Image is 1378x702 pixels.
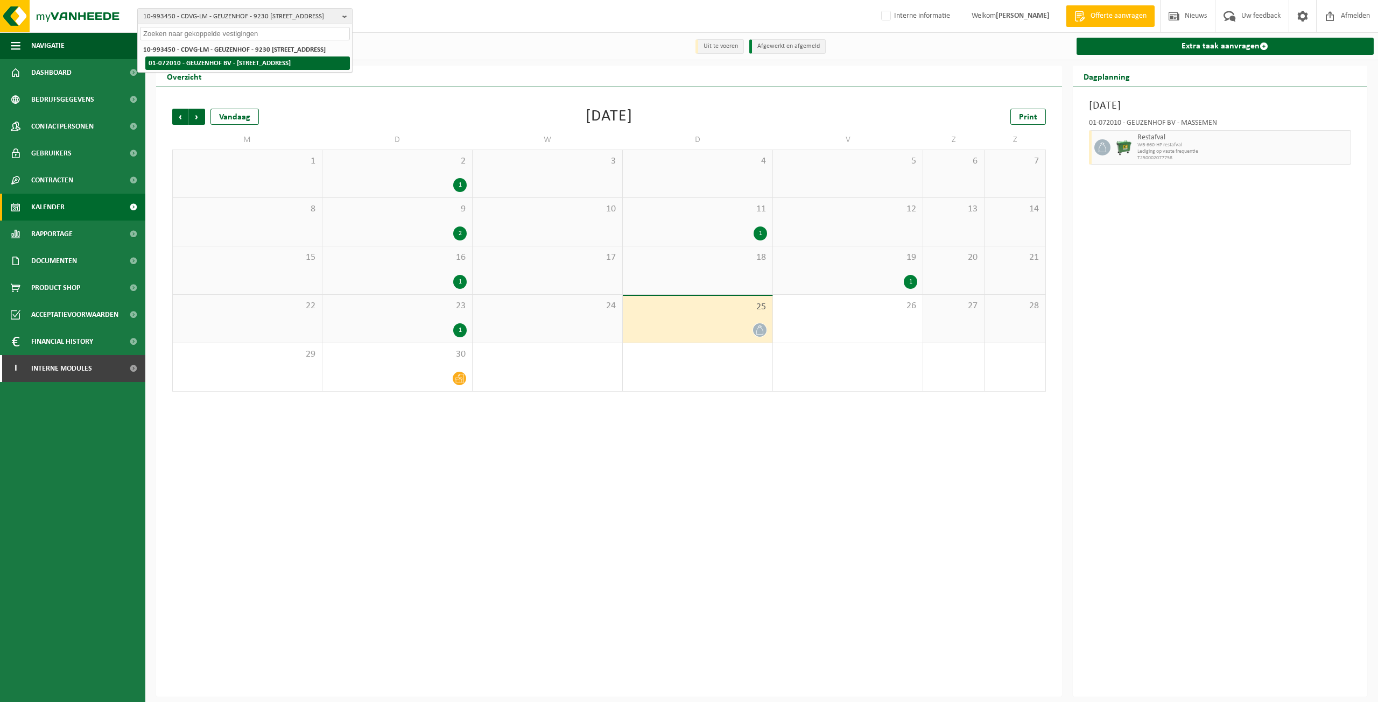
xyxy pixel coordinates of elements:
span: 23 [328,300,467,312]
div: 1 [453,275,467,289]
span: 14 [990,203,1040,215]
span: I [11,355,20,382]
strong: 01-072010 - GEUZENHOF BV - [STREET_ADDRESS] [149,60,291,67]
span: Bedrijfsgegevens [31,86,94,113]
strong: [PERSON_NAME] [996,12,1050,20]
td: V [773,130,923,150]
a: Print [1010,109,1046,125]
span: 4 [628,155,767,167]
span: 6 [929,155,979,167]
span: 19 [778,252,917,264]
div: 1 [453,323,467,337]
strong: 10-993450 - CDVG-LM - GEUZENHOF - 9230 [STREET_ADDRESS] [143,46,326,53]
span: 11 [628,203,767,215]
span: 30 [328,349,467,360]
span: Product Shop [31,274,80,301]
a: Extra taak aanvragen [1077,38,1374,55]
span: 29 [178,349,317,360]
div: [DATE] [586,109,632,125]
td: Z [985,130,1046,150]
td: D [623,130,773,150]
span: Offerte aanvragen [1088,11,1149,22]
span: 15 [178,252,317,264]
span: Kalender [31,194,65,221]
div: 1 [754,226,767,240]
span: 7 [990,155,1040,167]
div: 01-072010 - GEUZENHOF BV - MASSEMEN [1089,119,1352,130]
span: Acceptatievoorwaarden [31,301,118,328]
div: 1 [904,275,917,289]
h2: Dagplanning [1073,66,1141,87]
span: Vorige [172,109,188,125]
span: 22 [178,300,317,312]
span: Lediging op vaste frequentie [1137,148,1348,155]
div: 1 [453,178,467,192]
li: Uit te voeren [695,39,744,54]
span: Dashboard [31,59,72,86]
td: M [172,130,322,150]
span: Documenten [31,247,77,274]
span: Restafval [1137,133,1348,142]
img: WB-0660-HPE-GN-01 [1116,139,1132,155]
span: 24 [478,300,617,312]
span: 16 [328,252,467,264]
span: Financial History [31,328,93,355]
a: Offerte aanvragen [1066,5,1155,27]
input: Zoeken naar gekoppelde vestigingen [140,27,350,40]
span: 17 [478,252,617,264]
span: 18 [628,252,767,264]
span: Contactpersonen [31,113,94,140]
span: 8 [178,203,317,215]
span: 12 [778,203,917,215]
td: D [322,130,473,150]
span: Interne modules [31,355,92,382]
span: 3 [478,155,617,167]
span: 10 [478,203,617,215]
span: Print [1019,113,1037,122]
span: Navigatie [31,32,65,59]
span: 21 [990,252,1040,264]
label: Interne informatie [879,8,950,24]
span: 28 [990,300,1040,312]
span: 20 [929,252,979,264]
span: 13 [929,203,979,215]
span: 1 [178,155,317,167]
span: Contracten [31,167,73,194]
span: T250002077758 [1137,155,1348,161]
td: Z [923,130,985,150]
span: 10-993450 - CDVG-LM - GEUZENHOF - 9230 [STREET_ADDRESS] [143,9,338,25]
h2: Overzicht [156,66,213,87]
span: 2 [328,155,467,167]
div: Vandaag [210,109,259,125]
li: Afgewerkt en afgemeld [749,39,826,54]
button: 10-993450 - CDVG-LM - GEUZENHOF - 9230 [STREET_ADDRESS] [137,8,353,24]
span: 5 [778,155,917,167]
span: 25 [628,301,767,313]
td: W [473,130,623,150]
span: Volgende [189,109,205,125]
span: Rapportage [31,221,73,247]
span: Gebruikers [31,140,72,167]
span: 27 [929,300,979,312]
div: 2 [453,226,467,240]
span: 9 [328,203,467,215]
h3: [DATE] [1089,98,1352,114]
span: 26 [778,300,917,312]
span: WB-660-HP restafval [1137,142,1348,148]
